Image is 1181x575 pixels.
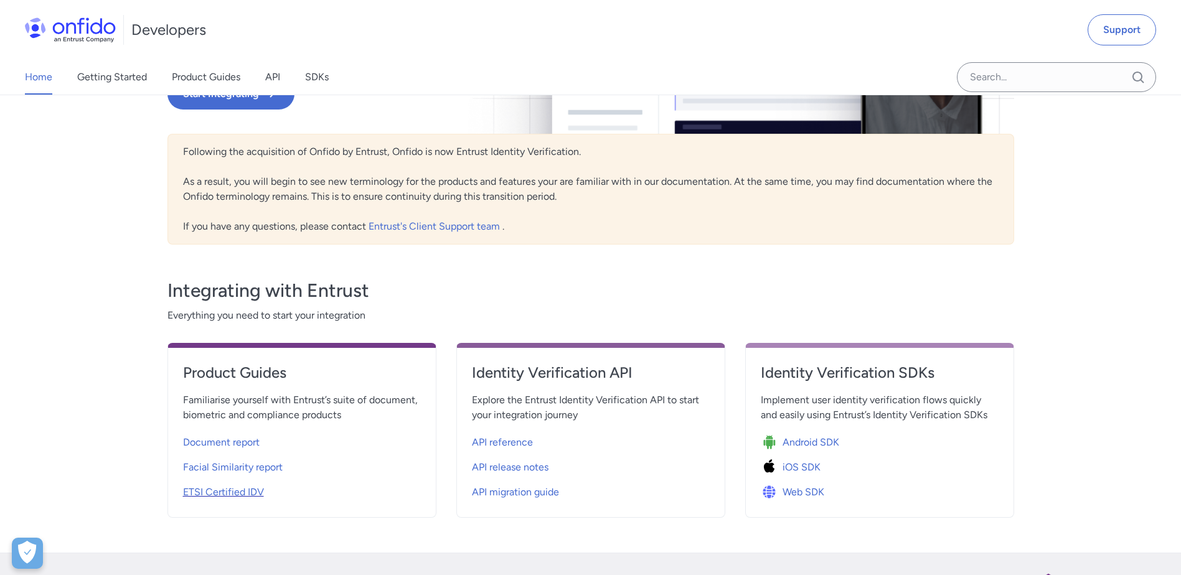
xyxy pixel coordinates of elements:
span: iOS SDK [783,460,821,475]
a: Entrust's Client Support team [369,220,502,232]
a: API release notes [472,452,710,477]
span: Explore the Entrust Identity Verification API to start your integration journey [472,393,710,423]
a: Icon Android SDKAndroid SDK [761,428,999,452]
a: API migration guide [472,477,710,502]
a: Home [25,60,52,95]
span: Implement user identity verification flows quickly and easily using Entrust’s Identity Verificati... [761,393,999,423]
h1: Developers [131,20,206,40]
input: Onfido search input field [957,62,1156,92]
span: Web SDK [783,485,824,500]
span: Familiarise yourself with Entrust’s suite of document, biometric and compliance products [183,393,421,423]
span: API release notes [472,460,548,475]
a: Product Guides [172,60,240,95]
span: ETSI Certified IDV [183,485,264,500]
a: Document report [183,428,421,452]
img: Onfido Logo [25,17,116,42]
div: Cookie Preferences [12,538,43,569]
a: Identity Verification API [472,363,710,393]
span: Android SDK [783,435,839,450]
a: Support [1088,14,1156,45]
a: API [265,60,280,95]
a: Getting Started [77,60,147,95]
a: Identity Verification SDKs [761,363,999,393]
span: Document report [183,435,260,450]
a: API reference [472,428,710,452]
span: API migration guide [472,485,559,500]
span: Everything you need to start your integration [167,308,1014,323]
img: Icon Web SDK [761,484,783,501]
img: Icon Android SDK [761,434,783,451]
a: SDKs [305,60,329,95]
a: Icon iOS SDKiOS SDK [761,452,999,477]
button: Open Preferences [12,538,43,569]
a: Icon Web SDKWeb SDK [761,477,999,502]
a: Facial Similarity report [183,452,421,477]
a: Product Guides [183,363,421,393]
h4: Product Guides [183,363,421,383]
div: Following the acquisition of Onfido by Entrust, Onfido is now Entrust Identity Verification. As a... [167,134,1014,245]
span: API reference [472,435,533,450]
span: Facial Similarity report [183,460,283,475]
a: ETSI Certified IDV [183,477,421,502]
h4: Identity Verification API [472,363,710,383]
img: Icon iOS SDK [761,459,783,476]
h3: Integrating with Entrust [167,278,1014,303]
h4: Identity Verification SDKs [761,363,999,383]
